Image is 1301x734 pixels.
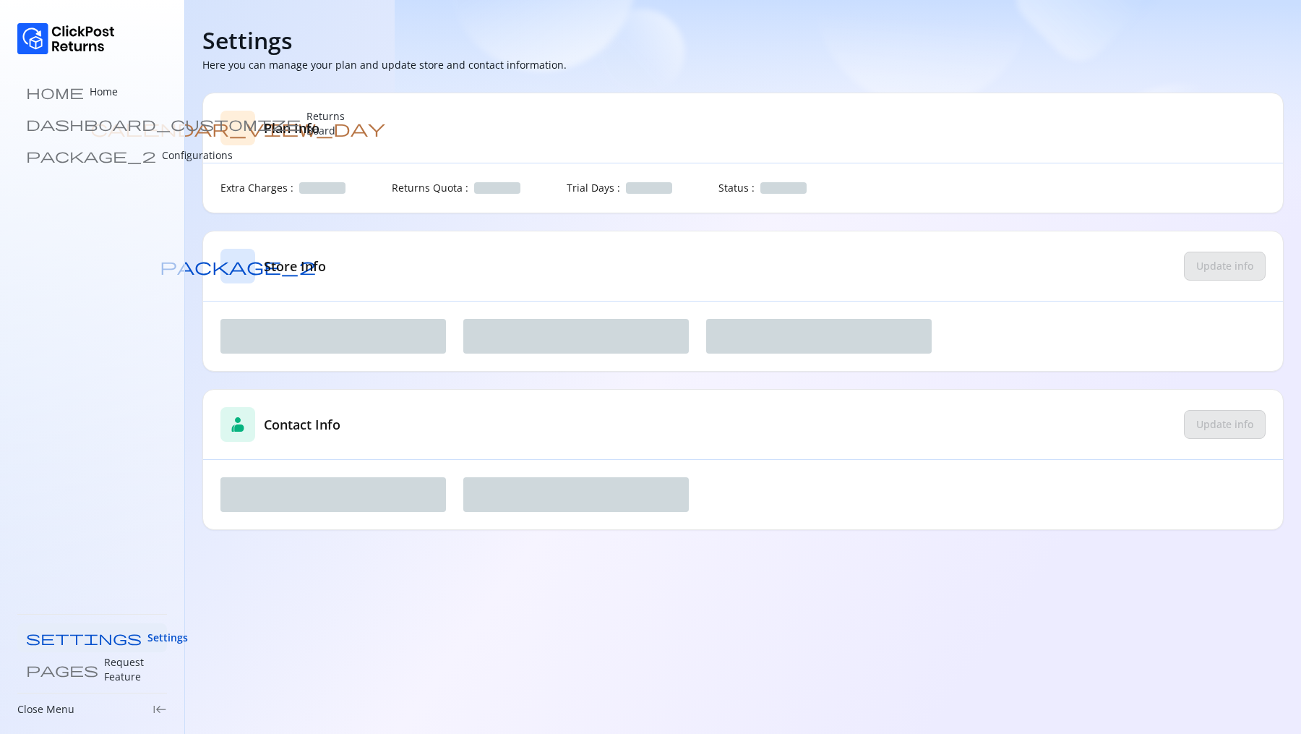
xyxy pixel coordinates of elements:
p: Extra Charges : [220,181,293,195]
img: Logo [17,23,115,54]
span: package_2 [26,148,156,163]
span: pages [26,662,98,677]
span: Settings [147,631,188,645]
p: Status : [718,181,755,195]
p: Returns Quota : [392,181,468,195]
p: Here you can manage your plan and update store and contact information. [202,58,567,72]
div: Close Menukeyboard_tab_rtl [17,702,167,717]
span: settings [26,631,142,645]
span: contacts_product [229,416,246,433]
p: Request Feature [104,655,158,684]
p: Returns Board [306,109,345,138]
a: pages Request Feature [17,655,167,684]
span: keyboard_tab_rtl [153,702,167,717]
h4: Settings [202,26,293,55]
span: calendar_view_day [90,119,385,137]
h5: Contact Info [264,415,340,434]
span: package_2 [160,257,316,275]
a: dashboard_customize Returns Board [17,109,167,138]
p: Trial Days : [567,181,620,195]
span: home [26,85,84,99]
a: settings Settings [17,623,167,652]
h5: Store Info [264,257,326,276]
span: dashboard_customize [26,116,301,131]
a: home Home [17,77,167,106]
p: Configurations [162,148,233,163]
p: Close Menu [17,702,74,717]
p: Home [90,85,118,99]
a: package_2 Configurations [17,141,167,170]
